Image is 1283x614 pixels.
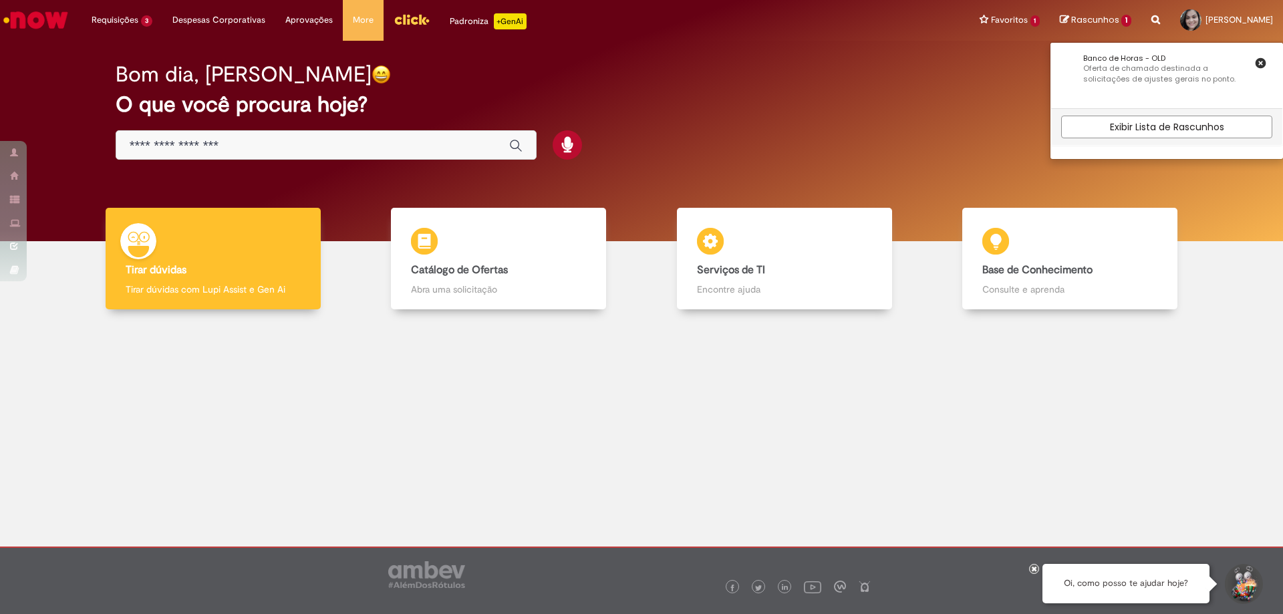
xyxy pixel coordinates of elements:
a: Catálogo de Ofertas Abra uma solicitação [356,208,642,310]
b: Catálogo de Ofertas [411,263,508,277]
img: logo_footer_twitter.png [755,585,762,591]
a: Base de Conhecimento Consulte e aprenda [928,208,1214,310]
span: Rascunhos [1071,13,1119,26]
p: Encontre ajuda [697,283,872,296]
img: logo_footer_ambev_rotulo_gray.png [388,561,465,588]
a: Exibir Lista de Rascunhos [1061,116,1272,138]
span: 3 [141,15,152,27]
span: Requisições [92,13,138,27]
span: 1 [1030,15,1040,27]
span: [PERSON_NAME] [1205,14,1273,25]
span: More [353,13,374,27]
p: Abra uma solicitação [411,283,586,296]
img: happy-face.png [372,65,391,84]
a: Rascunhos [1060,14,1131,27]
div: Padroniza [450,13,527,29]
div: Oi, como posso te ajudar hoje? [1042,564,1209,603]
p: Tirar dúvidas com Lupi Assist e Gen Ai [126,283,301,296]
img: logo_footer_workplace.png [834,581,846,593]
span: Favoritos [991,13,1028,27]
div: Banco de Horas - OLD [1083,53,1249,64]
h2: O que você procura hoje? [116,93,1168,116]
img: click_logo_yellow_360x200.png [394,9,430,29]
a: Tirar dúvidas Tirar dúvidas com Lupi Assist e Gen Ai [70,208,356,310]
p: Oferta de chamado destinada a solicitações de ajustes gerais no ponto. [1083,63,1249,84]
a: Banco de Horas - OLD [1061,53,1249,92]
p: +GenAi [494,13,527,29]
a: Serviços de TI Encontre ajuda [641,208,928,310]
button: Iniciar Conversa de Suporte [1223,564,1263,604]
p: Consulte e aprenda [982,283,1157,296]
img: logo_footer_naosei.png [859,581,871,593]
span: Aprovações [285,13,333,27]
h2: Bom dia, [PERSON_NAME] [116,63,372,86]
img: logo_footer_linkedin.png [782,584,789,592]
img: logo_footer_youtube.png [804,578,821,595]
b: Tirar dúvidas [126,263,186,277]
img: ServiceNow [1,7,70,33]
span: 1 [1121,15,1131,27]
span: Despesas Corporativas [172,13,265,27]
b: Base de Conhecimento [982,263,1093,277]
b: Serviços de TI [697,263,765,277]
img: logo_footer_facebook.png [729,585,736,591]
